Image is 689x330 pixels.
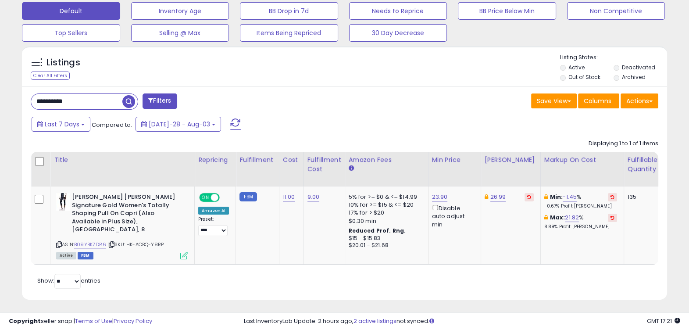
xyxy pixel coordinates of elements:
div: seller snap | | [9,317,152,326]
div: 17% for > $20 [349,209,421,217]
a: 11.00 [283,193,295,201]
label: Out of Stock [568,73,600,81]
b: [PERSON_NAME] [PERSON_NAME] Signature Gold Women's Totally Shaping Pull On Capri (Also Available ... [72,193,178,236]
button: Default [22,2,120,20]
div: Disable auto adjust min [432,203,474,229]
button: [DATE]-28 - Aug-03 [136,117,221,132]
button: BB Price Below Min [458,2,556,20]
div: $20.01 - $21.68 [349,242,421,249]
button: Actions [621,93,658,108]
span: FBM [78,252,93,259]
span: | SKU: HK-ACBQ-Y8RP [107,241,164,248]
label: Deactivated [622,64,655,71]
div: Fulfillable Quantity [628,155,658,174]
button: Items Being Repriced [240,24,338,42]
button: Selling @ Max [131,24,229,42]
b: Reduced Prof. Rng. [349,227,406,234]
button: Filters [143,93,177,109]
div: 10% for >= $15 & <= $20 [349,201,421,209]
div: % [544,193,617,209]
div: Fulfillment [239,155,275,165]
button: Non Competitive [567,2,665,20]
button: Columns [578,93,619,108]
div: % [544,214,617,230]
h5: Listings [46,57,80,69]
button: Inventory Age [131,2,229,20]
a: 21.82 [565,213,579,222]
div: Markup on Cost [544,155,620,165]
label: Archived [622,73,646,81]
span: 2025-08-11 17:21 GMT [647,317,680,325]
div: Amazon AI [198,207,229,215]
button: BB Drop in 7d [240,2,338,20]
strong: Copyright [9,317,41,325]
a: 9.00 [307,193,320,201]
span: OFF [218,194,232,201]
a: Terms of Use [75,317,112,325]
b: Min: [550,193,563,201]
div: Repricing [198,155,232,165]
p: 8.89% Profit [PERSON_NAME] [544,224,617,230]
div: Displaying 1 to 1 of 1 items [589,140,658,148]
div: Cost [283,155,300,165]
label: Active [568,64,585,71]
th: The percentage added to the cost of goods (COGS) that forms the calculator for Min & Max prices. [540,152,624,187]
span: Compared to: [92,121,132,129]
div: Amazon Fees [349,155,425,165]
div: Clear All Filters [31,72,70,80]
div: $15 - $15.83 [349,235,421,242]
div: $0.30 min [349,217,421,225]
div: Fulfillment Cost [307,155,341,174]
p: -0.67% Profit [PERSON_NAME] [544,203,617,209]
a: 2 active listings [353,317,396,325]
div: 5% for >= $0 & <= $14.99 [349,193,421,201]
button: Last 7 Days [32,117,90,132]
small: FBM [239,192,257,201]
small: Amazon Fees. [349,165,354,172]
button: 30 Day Decrease [349,24,447,42]
div: Title [54,155,191,165]
b: Max: [550,213,565,222]
img: 41xp+tacHZL._SL40_.jpg [56,193,70,211]
span: Columns [584,97,611,105]
p: Listing States: [560,54,667,62]
div: ASIN: [56,193,188,258]
span: [DATE]-28 - Aug-03 [149,120,210,129]
span: ON [200,194,211,201]
a: B09YBKZDR6 [74,241,106,248]
a: 26.99 [490,193,506,201]
div: Min Price [432,155,477,165]
div: [PERSON_NAME] [485,155,537,165]
a: Privacy Policy [114,317,152,325]
span: Last 7 Days [45,120,79,129]
span: All listings currently available for purchase on Amazon [56,252,76,259]
span: Show: entries [37,276,100,285]
a: -1.45 [563,193,577,201]
div: Preset: [198,216,229,236]
button: Save View [531,93,577,108]
a: 23.90 [432,193,448,201]
div: Last InventoryLab Update: 2 hours ago, not synced. [244,317,680,326]
button: Needs to Reprice [349,2,447,20]
div: 135 [628,193,655,201]
button: Top Sellers [22,24,120,42]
